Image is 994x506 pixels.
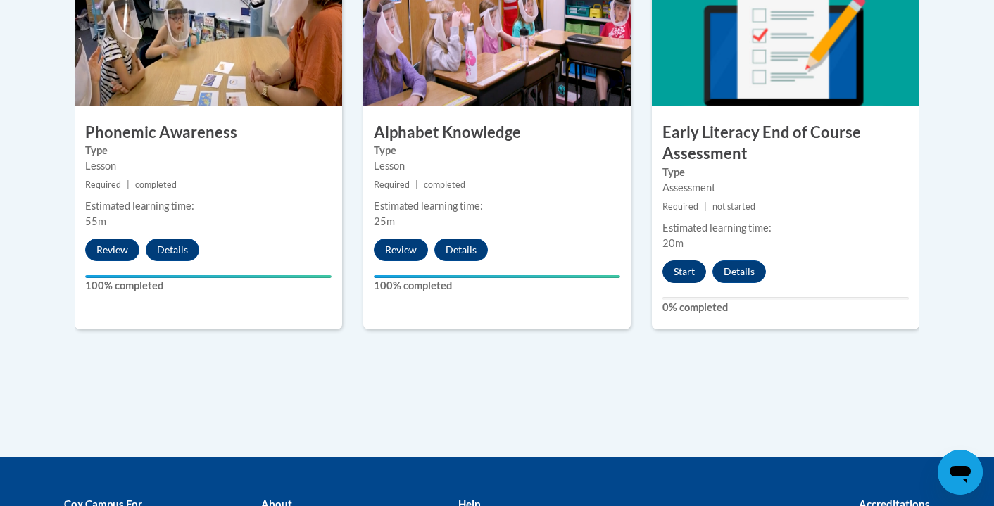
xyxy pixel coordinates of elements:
[85,275,332,278] div: Your progress
[374,158,620,174] div: Lesson
[85,179,121,190] span: Required
[662,165,909,180] label: Type
[662,201,698,212] span: Required
[662,260,706,283] button: Start
[374,215,395,227] span: 25m
[662,180,909,196] div: Assessment
[75,122,342,144] h3: Phonemic Awareness
[85,198,332,214] div: Estimated learning time:
[662,220,909,236] div: Estimated learning time:
[127,179,130,190] span: |
[374,239,428,261] button: Review
[374,278,620,293] label: 100% completed
[434,239,488,261] button: Details
[85,239,139,261] button: Review
[704,201,707,212] span: |
[415,179,418,190] span: |
[374,198,620,214] div: Estimated learning time:
[712,201,755,212] span: not started
[374,143,620,158] label: Type
[85,278,332,293] label: 100% completed
[938,450,983,495] iframe: Button to launch messaging window
[85,158,332,174] div: Lesson
[146,239,199,261] button: Details
[374,179,410,190] span: Required
[85,143,332,158] label: Type
[85,215,106,227] span: 55m
[712,260,766,283] button: Details
[363,122,631,144] h3: Alphabet Knowledge
[135,179,177,190] span: completed
[652,122,919,165] h3: Early Literacy End of Course Assessment
[424,179,465,190] span: completed
[662,300,909,315] label: 0% completed
[662,237,684,249] span: 20m
[374,275,620,278] div: Your progress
